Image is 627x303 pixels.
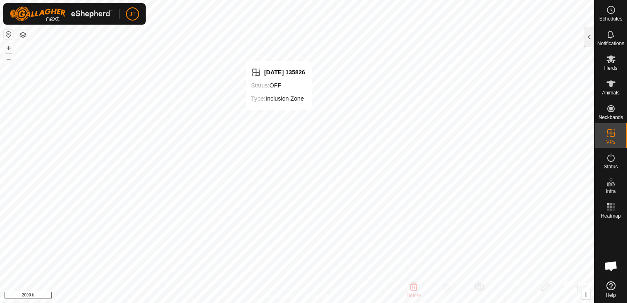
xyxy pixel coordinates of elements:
label: Status: [251,82,270,89]
span: Animals [602,90,620,95]
a: Privacy Policy [265,292,295,300]
a: Contact Us [305,292,330,300]
button: Map Layers [18,30,28,40]
img: Gallagher Logo [10,7,112,21]
span: Herds [604,66,617,71]
div: [DATE] 135826 [251,67,305,77]
div: OFF [251,80,305,90]
span: Status [604,164,618,169]
button: Reset Map [4,30,14,39]
span: JT [129,10,136,18]
span: Heatmap [601,213,621,218]
span: i [585,291,587,298]
a: Help [595,278,627,301]
span: Neckbands [598,115,623,120]
label: Type: [251,95,265,102]
span: Infra [606,189,616,194]
div: Open chat [599,254,623,278]
button: + [4,43,14,53]
span: VPs [606,140,615,145]
button: i [581,290,590,299]
span: Schedules [599,16,622,21]
div: Inclusion Zone [251,94,305,103]
button: – [4,54,14,64]
span: Help [606,293,616,298]
span: Notifications [597,41,624,46]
